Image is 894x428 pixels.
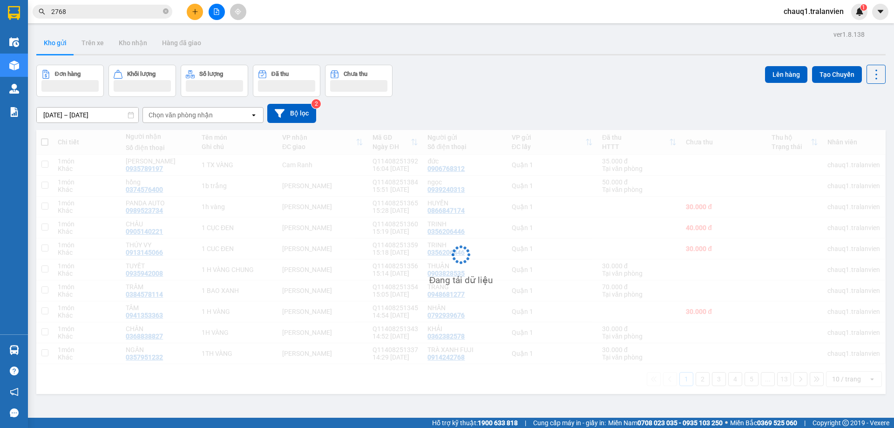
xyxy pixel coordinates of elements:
span: file-add [213,8,220,15]
button: Lên hàng [765,66,807,83]
span: message [10,408,19,417]
button: Đơn hàng [36,65,104,97]
sup: 2 [312,99,321,109]
span: chauq1.tralanvien [776,6,851,17]
button: Khối lượng [108,65,176,97]
span: close-circle [163,7,169,16]
span: copyright [842,420,849,426]
span: close-circle [163,8,169,14]
div: Chưa thu [344,71,367,77]
strong: 0369 525 060 [757,419,797,427]
strong: 1900 633 818 [478,419,518,427]
div: Đang tải dữ liệu [429,273,493,287]
button: Trên xe [74,32,111,54]
img: warehouse-icon [9,84,19,94]
img: solution-icon [9,107,19,117]
button: Kho nhận [111,32,155,54]
span: search [39,8,45,15]
div: Đã thu [271,71,289,77]
span: aim [235,8,241,15]
button: Chưa thu [325,65,393,97]
input: Select a date range. [37,108,138,122]
svg: open [250,111,257,119]
span: 1 [862,4,865,11]
button: plus [187,4,203,20]
img: icon-new-feature [855,7,864,16]
img: warehouse-icon [9,61,19,70]
span: | [804,418,806,428]
button: Hàng đã giao [155,32,209,54]
button: Bộ lọc [267,104,316,123]
div: Đơn hàng [55,71,81,77]
span: question-circle [10,367,19,375]
span: plus [192,8,198,15]
strong: 0708 023 035 - 0935 103 250 [637,419,723,427]
span: Cung cấp máy in - giấy in: [533,418,606,428]
button: caret-down [872,4,888,20]
button: aim [230,4,246,20]
span: | [525,418,526,428]
sup: 1 [860,4,867,11]
img: warehouse-icon [9,345,19,355]
div: ver 1.8.138 [833,29,865,40]
input: Tìm tên, số ĐT hoặc mã đơn [51,7,161,17]
div: Khối lượng [127,71,156,77]
span: notification [10,387,19,396]
span: ⚪️ [725,421,728,425]
div: Chọn văn phòng nhận [149,110,213,120]
span: Miền Nam [608,418,723,428]
button: file-add [209,4,225,20]
span: Miền Bắc [730,418,797,428]
span: Hỗ trợ kỹ thuật: [432,418,518,428]
button: Đã thu [253,65,320,97]
div: Số lượng [199,71,223,77]
span: caret-down [876,7,885,16]
button: Số lượng [181,65,248,97]
button: Tạo Chuyến [812,66,862,83]
button: Kho gửi [36,32,74,54]
img: logo-vxr [8,6,20,20]
img: warehouse-icon [9,37,19,47]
